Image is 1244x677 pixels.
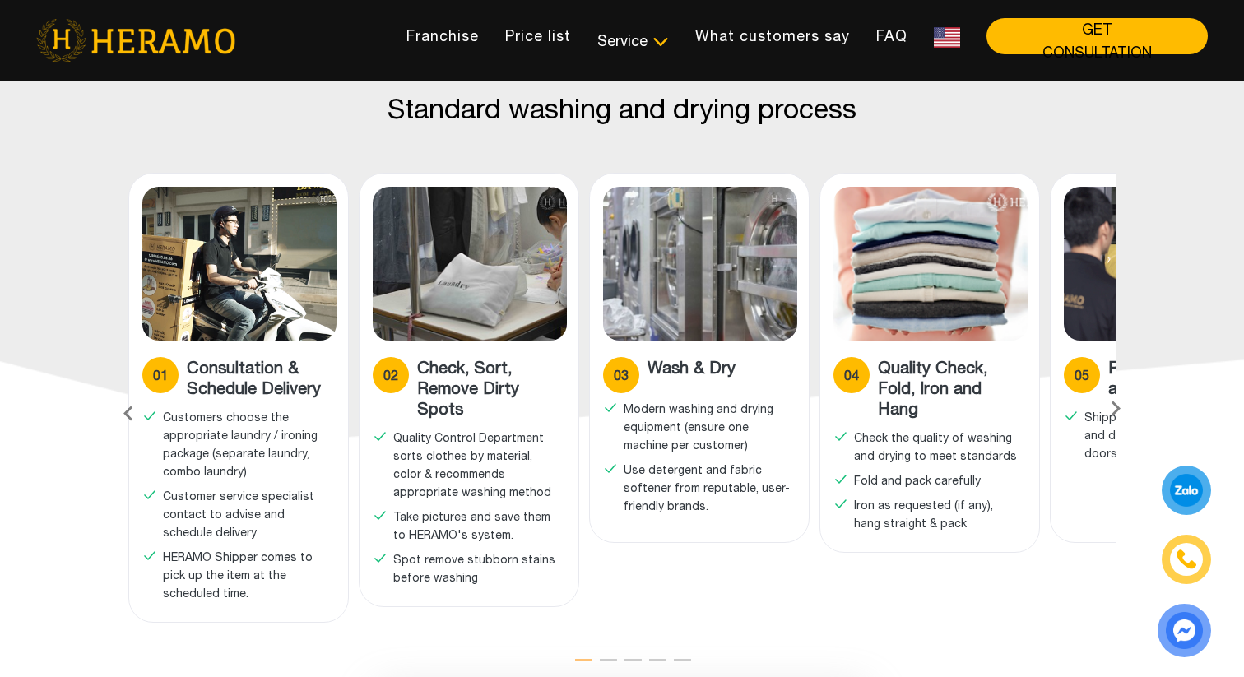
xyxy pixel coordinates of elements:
img: checked.svg [142,408,157,423]
font: HERAMO Shipper comes to pick up the item at the scheduled time. [163,550,313,600]
img: checked.svg [833,429,848,443]
font: 02 [383,368,398,383]
button: GET CONSULTATION [986,18,1208,54]
img: heramo-logo.png [36,19,235,62]
font: Price list [505,27,571,44]
font: Take pictures and save them to HERAMO's system. [393,510,550,541]
img: checked.svg [373,550,388,565]
img: phone-icon [1177,550,1196,568]
font: Modern washing and drying equipment (ensure one machine per customer) [624,402,773,452]
font: 01 [153,368,168,383]
font: 05 [1075,368,1089,383]
font: Fold and pack carefully [854,474,981,487]
font: FAQ [876,27,907,44]
font: Iron as requested (if any), hang straight & pack [854,498,993,530]
a: Franchise [393,18,492,53]
img: checked.svg [373,508,388,522]
img: checked.svg [1064,408,1079,423]
font: Franchise [406,27,479,44]
font: Wash & Dry [648,358,736,377]
font: Check, Sort, Remove Dirty Spots [417,358,519,418]
img: checked.svg [373,429,388,443]
font: Customers choose the appropriate laundry / ironing package (separate laundry, combo laundry) [163,410,318,478]
img: checked.svg [142,548,157,563]
font: GET CONSULTATION [1042,21,1152,61]
img: heramo-standard-drying-process-step-2 [373,187,567,341]
font: 04 [844,368,859,383]
font: Spot remove stubborn stains before washing [393,553,555,584]
img: heramo-standard-drying-process-step-4 [833,187,1028,341]
img: subToggleIcon [652,34,669,50]
img: heramo-standard-absorption-process-step-1 [142,187,337,341]
font: Check the quality of washing and drying to meet standards [854,431,1017,462]
img: checked.svg [833,496,848,511]
font: Standard washing and drying process [388,92,856,124]
img: heramo-standard-drying-process-step-7 [603,187,797,341]
font: What customers say [695,27,850,44]
a: Price list [492,18,584,53]
font: Quality Control Department sorts clothes by material, color & recommends appropriate washing method [393,431,551,498]
font: 03 [614,368,629,383]
img: checked.svg [603,461,618,475]
a: What customers say [682,18,863,53]
a: phone-icon [1164,537,1209,582]
img: checked.svg [603,400,618,415]
font: Use detergent and fabric softener from reputable, user-friendly brands. [624,463,790,512]
img: checked.svg [142,487,157,502]
a: FAQ [863,18,921,53]
a: GET CONSULTATION [973,45,1208,60]
font: Service [597,32,648,49]
font: Quality Check, Fold, Iron and Hang [878,358,987,418]
img: checked.svg [833,471,848,486]
img: Flag_of_US.png [934,27,960,48]
font: Consultation & Schedule Delivery [187,358,321,397]
font: Customer service specialist contact to advise and schedule delivery [163,489,314,539]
